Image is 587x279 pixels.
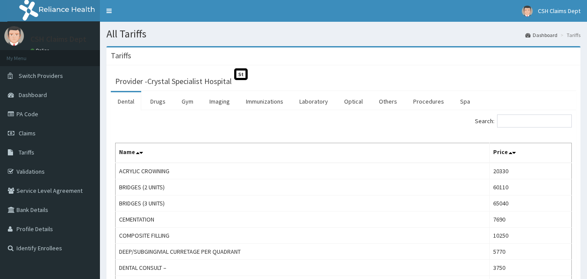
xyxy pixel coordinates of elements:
span: Switch Providers [19,72,63,80]
span: CSH Claims Dept [538,7,580,15]
a: Online [30,47,51,54]
img: User Image [522,6,533,17]
span: Claims [19,129,36,137]
span: Dashboard [19,91,47,99]
span: Tariffs [19,148,34,156]
p: CSH Claims Dept [30,35,86,43]
img: User Image [4,26,24,46]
